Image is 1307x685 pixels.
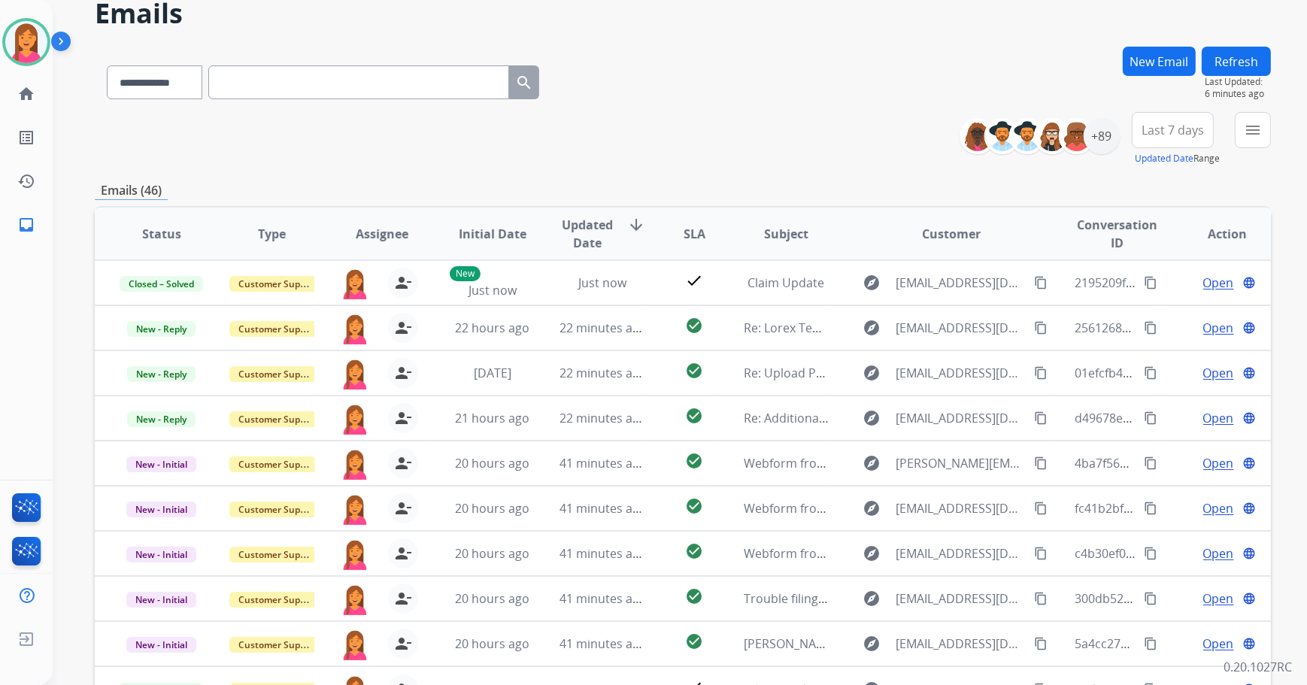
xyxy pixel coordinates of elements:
img: agent-avatar [340,358,370,389]
mat-icon: person_remove [394,274,412,292]
mat-icon: language [1242,276,1256,289]
mat-icon: content_copy [1144,456,1157,470]
span: 6 minutes ago [1205,88,1271,100]
span: 25612687-053c-4f3b-8beb-ebbcad66f382 [1075,320,1303,336]
span: c4b30ef0-d254-4229-8680-619d90bbf89c [1075,545,1302,562]
mat-icon: content_copy [1144,502,1157,515]
mat-icon: check [685,271,703,289]
mat-icon: person_remove [394,454,412,472]
mat-icon: explore [863,364,881,382]
mat-icon: person_remove [394,409,412,427]
span: 5a4cc271-4355-473d-9bd0-80bb8967f5ca [1075,635,1305,652]
span: Customer [923,225,981,243]
span: Customer Support [229,411,327,427]
span: Open [1203,274,1234,292]
span: d49678e0-c6fb-47fc-8a61-5419efa41816 [1075,410,1297,426]
span: Open [1203,499,1234,517]
mat-icon: language [1242,547,1256,560]
mat-icon: language [1242,502,1256,515]
span: [DATE] [474,365,511,381]
span: Webform from [PERSON_NAME][EMAIL_ADDRESS][DOMAIN_NAME] on [DATE] [744,455,1178,471]
button: Updated Date [1135,153,1193,165]
span: 41 minutes ago [559,635,647,652]
span: Customer Support [229,366,327,382]
span: fc41b2bf-b020-462e-860a-2794fd7ba7d3 [1075,500,1301,517]
span: New - Initial [126,547,196,562]
span: Re: Upload Photos [744,365,849,381]
mat-icon: history [17,172,35,190]
mat-icon: content_copy [1144,321,1157,335]
span: New - Reply [127,321,196,337]
span: Just now [578,274,626,291]
span: Claim Update [748,274,825,291]
span: Status [142,225,181,243]
img: agent-avatar [340,313,370,344]
span: Type [258,225,286,243]
mat-icon: content_copy [1034,321,1048,335]
span: 20 hours ago [455,455,529,471]
img: agent-avatar [340,583,370,615]
mat-icon: person_remove [394,544,412,562]
img: avatar [5,21,47,63]
span: 22 minutes ago [559,320,647,336]
span: [EMAIL_ADDRESS][DOMAIN_NAME] [896,635,1025,653]
mat-icon: content_copy [1034,547,1048,560]
span: Open [1203,409,1234,427]
mat-icon: language [1242,456,1256,470]
span: [EMAIL_ADDRESS][DOMAIN_NAME] [896,590,1025,608]
mat-icon: explore [863,454,881,472]
span: New - Initial [126,637,196,653]
span: [EMAIL_ADDRESS][DOMAIN_NAME] [896,319,1025,337]
span: [EMAIL_ADDRESS][DOMAIN_NAME] [896,364,1025,382]
span: [PERSON_NAME][EMAIL_ADDRESS][DOMAIN_NAME] [896,454,1025,472]
p: 0.20.1027RC [1224,658,1292,676]
th: Action [1160,208,1271,260]
mat-icon: check_circle [685,407,703,425]
mat-icon: content_copy [1144,366,1157,380]
span: 41 minutes ago [559,545,647,562]
span: New - Reply [127,411,196,427]
span: 41 minutes ago [559,500,647,517]
mat-icon: explore [863,544,881,562]
span: New - Reply [127,366,196,382]
mat-icon: explore [863,499,881,517]
span: [EMAIL_ADDRESS][DOMAIN_NAME] [896,409,1025,427]
span: Customer Support [229,547,327,562]
span: Open [1203,590,1234,608]
mat-icon: explore [863,319,881,337]
span: Customer Support [229,321,327,337]
mat-icon: check_circle [685,497,703,515]
span: [EMAIL_ADDRESS][DOMAIN_NAME] [896,499,1025,517]
p: New [450,266,481,281]
span: [PERSON_NAME] [744,635,837,652]
img: agent-avatar [340,493,370,525]
mat-icon: check_circle [685,542,703,560]
span: Range [1135,152,1220,165]
mat-icon: person_remove [394,364,412,382]
mat-icon: content_copy [1034,366,1048,380]
span: Open [1203,544,1234,562]
img: agent-avatar [340,268,370,299]
span: Assignee [356,225,408,243]
span: Customer Support [229,637,327,653]
span: Just now [469,282,517,299]
mat-icon: language [1242,592,1256,605]
span: New - Initial [126,456,196,472]
span: 2195209f-7180-45f3-9a11-a84727882316 [1075,274,1300,291]
button: New Email [1123,47,1196,76]
span: Initial Date [459,225,526,243]
mat-icon: content_copy [1144,411,1157,425]
span: 41 minutes ago [559,590,647,607]
span: 20 hours ago [455,545,529,562]
span: Conversation ID [1075,216,1160,252]
span: 22 minutes ago [559,410,647,426]
span: Re: Lorex Template [744,320,852,336]
mat-icon: language [1242,366,1256,380]
mat-icon: check_circle [685,632,703,650]
span: Webform from [EMAIL_ADDRESS][DOMAIN_NAME] on [DATE] [744,545,1084,562]
span: 20 hours ago [455,500,529,517]
span: Updated Date [559,216,615,252]
mat-icon: inbox [17,216,35,234]
mat-icon: content_copy [1144,637,1157,650]
span: SLA [684,225,705,243]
